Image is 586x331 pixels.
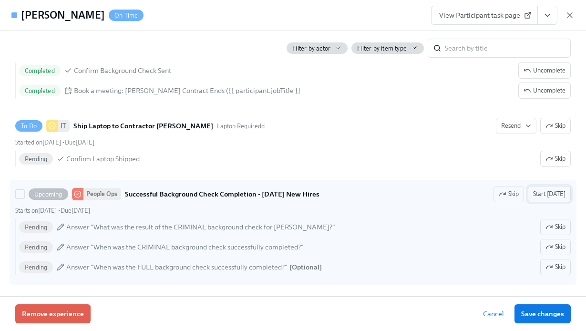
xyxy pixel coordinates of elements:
[540,118,571,134] button: To DoITShip Laptop to Contractor [PERSON_NAME]Laptop RequireddResendStarted on[DATE] •Due[DATE] P...
[58,120,70,132] div: IT
[66,262,288,272] span: Answer "When was the FULL background check successfully completed?"
[287,42,348,54] button: Filter by actor
[540,259,571,275] button: UpcomingPeople OpsSuccessful Background Check Completion - [DATE] New HiresSkipStart [DATE]Starts...
[61,207,90,214] span: Sunday, August 31st 2025, 9:00 am
[289,262,322,272] div: [ Optional ]
[29,191,68,198] span: Upcoming
[533,189,565,199] span: Start [DATE]
[445,39,571,58] input: Search by title
[493,186,524,202] button: UpcomingPeople OpsSuccessful Background Check Completion - [DATE] New HiresStart [DATE]Starts on[...
[540,151,571,167] button: To DoITShip Laptop to Contractor [PERSON_NAME]Laptop RequireddResendSkipStarted on[DATE] •Due[DAT...
[15,139,61,146] span: Wednesday, August 13th 2025, 2:58 pm
[65,139,94,146] span: Tuesday, September 2nd 2025, 9:00 am
[19,244,53,251] span: Pending
[439,10,530,20] span: View Participant task page
[66,154,140,164] span: Confirm Laptop Shipped
[66,242,304,252] span: Answer "When was the CRIMINAL background check successfully completed?"
[15,123,42,130] span: To Do
[518,83,571,99] button: DonePeople OpsContractor To DosResendStarted on[DATE] •Due[DATE] • Completed on[DATE]CompletedCon...
[545,121,565,131] span: Skip
[540,219,571,235] button: UpcomingPeople OpsSuccessful Background Check Completion - [DATE] New HiresSkipStart [DATE]Starts...
[19,87,61,94] span: Completed
[217,122,265,131] span: This task uses the "Laptop Requiredd" audience
[476,304,511,323] button: Cancel
[125,188,319,200] strong: Successful Background Check Completion - [DATE] New Hires
[431,6,538,25] a: View Participant task page
[74,66,171,75] span: Confirm Background Check Sent
[21,8,105,22] h4: [PERSON_NAME]
[518,62,571,79] button: DonePeople OpsContractor To DosResendStarted on[DATE] •Due[DATE] • Completed on[DATE]CompletedCon...
[15,206,90,215] div: •
[545,262,565,272] span: Skip
[524,86,565,95] span: Uncomplete
[109,12,144,19] span: On Time
[545,154,565,164] span: Skip
[501,121,531,131] span: Resend
[292,44,330,53] span: Filter by actor
[19,224,53,231] span: Pending
[73,120,213,132] strong: Ship Laptop to Contractor [PERSON_NAME]
[15,304,91,323] button: Remove experience
[483,309,504,319] span: Cancel
[537,6,557,25] button: View task page
[19,67,61,74] span: Completed
[15,138,94,147] div: •
[19,264,53,271] span: Pending
[524,66,565,75] span: Uncomplete
[74,86,301,95] span: Book a meeting: [PERSON_NAME] Contract Ends ({{ participant.jobTitle }}
[351,42,424,54] button: Filter by item type
[545,242,565,252] span: Skip
[22,309,84,319] span: Remove experience
[521,309,564,319] span: Save changes
[83,188,121,200] div: People Ops
[499,189,519,199] span: Skip
[66,222,335,232] span: Answer "What was the result of the CRIMINAL background check for [PERSON_NAME]?"
[528,186,571,202] button: UpcomingPeople OpsSuccessful Background Check Completion - [DATE] New HiresSkipStarts on[DATE] •D...
[15,207,57,214] span: Tuesday, August 26th 2025, 9:00 am
[540,239,571,255] button: UpcomingPeople OpsSuccessful Background Check Completion - [DATE] New HiresSkipStart [DATE]Starts...
[496,118,536,134] button: To DoITShip Laptop to Contractor [PERSON_NAME]Laptop RequireddSkipStarted on[DATE] •Due[DATE] Pen...
[545,222,565,232] span: Skip
[357,44,407,53] span: Filter by item type
[19,155,53,163] span: Pending
[514,304,571,323] button: Save changes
